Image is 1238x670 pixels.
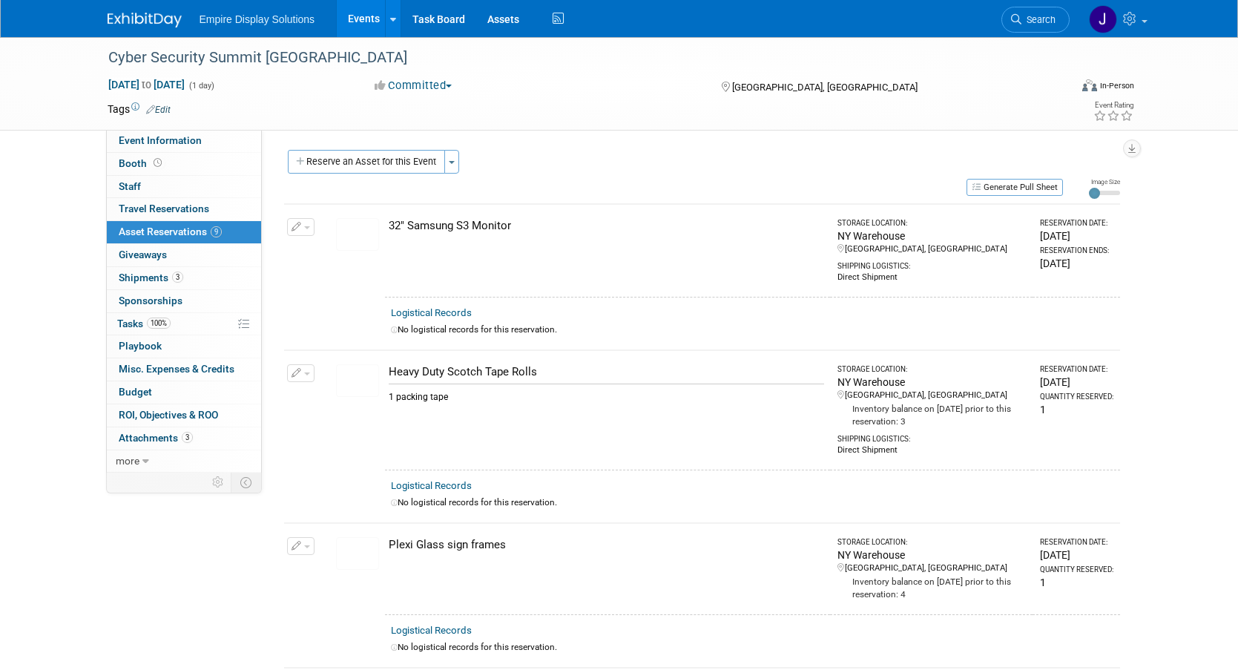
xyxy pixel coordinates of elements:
div: [GEOGRAPHIC_DATA], [GEOGRAPHIC_DATA] [837,562,1027,574]
div: NY Warehouse [837,375,1027,390]
span: to [139,79,154,91]
div: In-Person [1099,80,1134,91]
a: Staff [107,176,261,198]
span: Sponsorships [119,295,182,306]
img: Jane Paolucci [1089,5,1117,33]
a: Misc. Expenses & Credits [107,358,261,381]
div: Event Rating [1093,102,1133,109]
div: Quantity Reserved: [1040,565,1113,575]
span: (1 day) [188,81,214,91]
div: Quantity Reserved: [1040,392,1113,402]
div: [DATE] [1040,548,1113,562]
span: Event Information [119,134,202,146]
a: Sponsorships [107,290,261,312]
div: Image Size [1089,177,1120,186]
span: 100% [147,318,171,329]
div: [GEOGRAPHIC_DATA], [GEOGRAPHIC_DATA] [837,390,1027,401]
span: 9 [211,226,222,237]
div: Reservation Ends: [1040,246,1113,256]
div: [DATE] [1040,229,1113,243]
a: Logistical Records [391,625,472,636]
a: Giveaways [107,244,261,266]
a: more [107,450,261,473]
button: Reserve an Asset for this Event [288,150,445,174]
a: Edit [146,105,171,115]
div: Cyber Security Summit [GEOGRAPHIC_DATA] [103,45,1047,71]
span: 3 [182,432,193,443]
div: Storage Location: [837,218,1027,229]
div: 32" Samsung S3 Monitor [389,218,824,234]
a: Travel Reservations [107,198,261,220]
span: Staff [119,180,141,192]
div: No logistical records for this reservation. [391,641,1114,654]
td: Toggle Event Tabs [231,473,261,492]
div: 1 [1040,575,1113,590]
button: Generate Pull Sheet [967,179,1063,196]
td: Personalize Event Tab Strip [205,473,231,492]
div: 1 packing tape [389,384,824,404]
div: Direct Shipment [837,272,1027,283]
a: Budget [107,381,261,404]
a: Playbook [107,335,261,358]
span: Budget [119,386,152,398]
span: Attachments [119,432,193,444]
button: Committed [369,78,458,93]
div: No logistical records for this reservation. [391,496,1114,509]
div: NY Warehouse [837,548,1027,562]
span: Giveaways [119,249,167,260]
span: more [116,455,139,467]
img: View Images [336,537,379,570]
div: Storage Location: [837,364,1027,375]
div: Reservation Date: [1040,537,1113,548]
div: Inventory balance on [DATE] prior to this reservation: 4 [837,574,1027,601]
span: 3 [172,272,183,283]
span: [GEOGRAPHIC_DATA], [GEOGRAPHIC_DATA] [732,82,918,93]
span: Asset Reservations [119,226,222,237]
img: Format-Inperson.png [1082,79,1097,91]
div: [DATE] [1040,375,1113,390]
div: Direct Shipment [837,444,1027,456]
span: Playbook [119,340,162,352]
td: Tags [108,102,171,116]
div: Shipping Logistics: [837,428,1027,444]
a: Attachments3 [107,427,261,450]
img: View Images [336,364,379,397]
a: Booth [107,153,261,175]
span: Booth not reserved yet [151,157,165,168]
div: [DATE] [1040,256,1113,271]
div: Plexi Glass sign frames [389,537,824,553]
span: [DATE] [DATE] [108,78,185,91]
span: Travel Reservations [119,203,209,214]
img: View Images [336,218,379,251]
div: [GEOGRAPHIC_DATA], [GEOGRAPHIC_DATA] [837,243,1027,255]
a: Asset Reservations9 [107,221,261,243]
a: Event Information [107,130,261,152]
a: ROI, Objectives & ROO [107,404,261,427]
span: Misc. Expenses & Credits [119,363,234,375]
div: Event Format [982,77,1135,99]
span: Tasks [117,318,171,329]
span: Empire Display Solutions [200,13,315,25]
a: Tasks100% [107,313,261,335]
span: Shipments [119,272,183,283]
div: No logistical records for this reservation. [391,323,1114,336]
div: NY Warehouse [837,229,1027,243]
div: Heavy Duty Scotch Tape Rolls [389,364,824,380]
div: Inventory balance on [DATE] prior to this reservation: 3 [837,401,1027,428]
div: Storage Location: [837,537,1027,548]
a: Logistical Records [391,307,472,318]
span: Booth [119,157,165,169]
span: Search [1021,14,1056,25]
div: Reservation Date: [1040,364,1113,375]
a: Shipments3 [107,267,261,289]
img: ExhibitDay [108,13,182,27]
a: Search [1001,7,1070,33]
div: Shipping Logistics: [837,255,1027,272]
span: ROI, Objectives & ROO [119,409,218,421]
div: Reservation Date: [1040,218,1113,229]
div: 1 [1040,402,1113,417]
a: Logistical Records [391,480,472,491]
